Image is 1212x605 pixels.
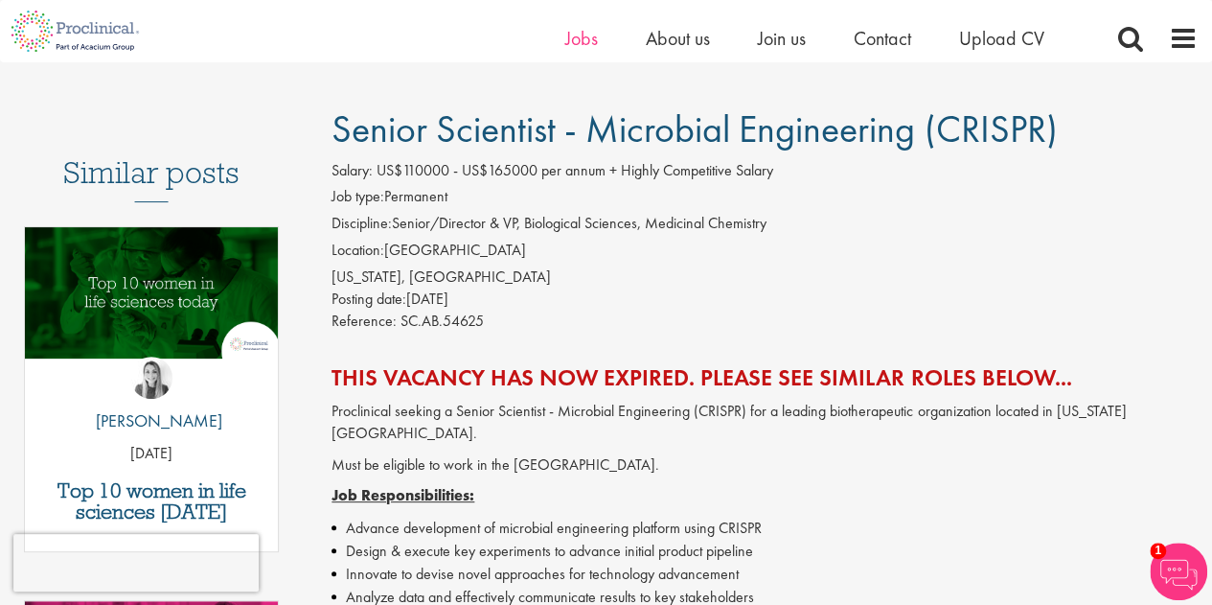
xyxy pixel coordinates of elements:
p: [DATE] [25,443,278,465]
li: [GEOGRAPHIC_DATA] [332,240,1198,267]
a: Contact [854,26,911,51]
h2: This vacancy has now expired. Please see similar roles below... [332,365,1198,390]
img: Top 10 women in life sciences today [25,227,278,359]
li: Senior/Director & VP, Biological Sciences, Medicinal Chemistry [332,213,1198,240]
span: 1 [1150,543,1166,559]
label: Reference: [332,311,397,333]
iframe: reCAPTCHA [13,534,259,592]
li: Permanent [332,186,1198,213]
span: US$110000 - US$165000 per annum + Highly Competitive Salary [377,160,773,180]
span: Job Responsibilities: [332,485,474,505]
span: Posting date: [332,289,406,309]
label: Job type: [332,186,384,208]
a: Top 10 women in life sciences [DATE] [34,480,268,523]
p: [PERSON_NAME] [81,408,222,433]
span: SC.AB.54625 [400,311,484,331]
li: Advance development of microbial engineering platform using CRISPR [332,517,1198,540]
a: About us [646,26,710,51]
label: Salary: [332,160,373,182]
a: Hannah Burke [PERSON_NAME] [81,357,222,443]
li: Design & execute key experiments to advance initial product pipeline [332,540,1198,563]
a: Upload CV [959,26,1044,51]
a: Join us [758,26,806,51]
label: Location: [332,240,384,262]
div: [DATE] [332,289,1198,311]
div: [US_STATE], [GEOGRAPHIC_DATA] [332,267,1198,289]
img: Chatbot [1150,543,1207,600]
h3: Similar posts [63,156,240,202]
a: Jobs [565,26,598,51]
label: Discipline: [332,213,392,235]
a: Link to a post [25,227,278,397]
p: Must be eligible to work in the [GEOGRAPHIC_DATA]. [332,454,1198,477]
p: Proclinical seeking a Senior Scientist - Microbial Engineering (CRISPR) for a leading biotherapeu... [332,401,1198,445]
li: Innovate to devise novel approaches for technology advancement [332,563,1198,586]
span: Senior Scientist - Microbial Engineering (CRISPR) [332,105,1057,153]
img: Hannah Burke [130,357,172,399]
